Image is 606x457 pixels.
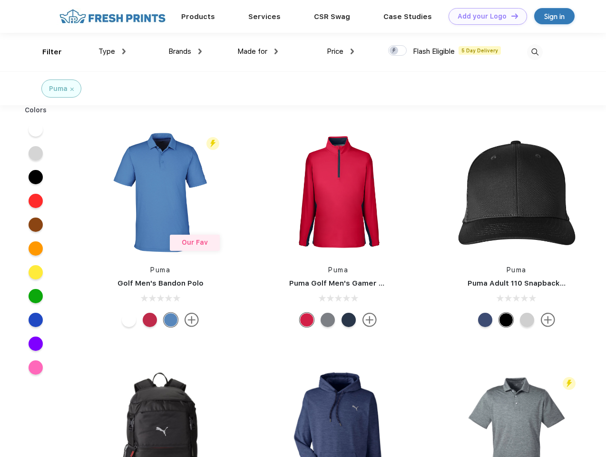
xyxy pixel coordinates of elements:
img: flash_active_toggle.svg [206,137,219,150]
div: Ski Patrol [300,313,314,327]
img: more.svg [185,313,199,327]
a: Puma [328,266,348,274]
div: Peacoat Qut Shd [478,313,492,327]
div: Navy Blazer [342,313,356,327]
span: 5 Day Delivery [459,46,501,55]
div: Bright White [122,313,136,327]
div: Quarry Brt Whit [520,313,534,327]
div: Filter [42,47,62,58]
div: Lake Blue [164,313,178,327]
img: flash_active_toggle.svg [563,377,576,390]
a: Puma [150,266,170,274]
a: Puma [507,266,527,274]
a: Puma Golf Men's Gamer Golf Quarter-Zip [289,279,440,288]
img: dropdown.png [274,49,278,54]
img: dropdown.png [198,49,202,54]
img: desktop_search.svg [527,44,543,60]
img: more.svg [541,313,555,327]
div: Sign in [544,11,565,22]
div: Colors [18,105,54,115]
img: func=resize&h=266 [275,129,401,256]
a: Products [181,12,215,21]
span: Brands [168,47,191,56]
img: more.svg [362,313,377,327]
span: Type [98,47,115,56]
span: Our Fav [182,238,208,246]
a: Services [248,12,281,21]
img: fo%20logo%202.webp [57,8,168,25]
div: Ski Patrol [143,313,157,327]
div: Puma [49,84,68,94]
img: dropdown.png [351,49,354,54]
img: func=resize&h=266 [97,129,224,256]
span: Made for [237,47,267,56]
a: CSR Swag [314,12,350,21]
img: filter_cancel.svg [70,88,74,91]
div: Pma Blk Pma Blk [499,313,513,327]
div: Quiet Shade [321,313,335,327]
span: Price [327,47,343,56]
img: DT [511,13,518,19]
a: Sign in [534,8,575,24]
span: Flash Eligible [413,47,455,56]
img: dropdown.png [122,49,126,54]
a: Golf Men's Bandon Polo [117,279,204,288]
img: func=resize&h=266 [453,129,580,256]
div: Add your Logo [458,12,507,20]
